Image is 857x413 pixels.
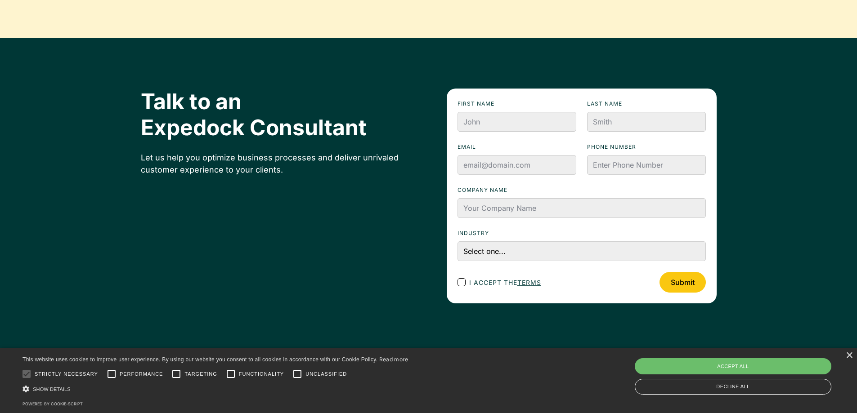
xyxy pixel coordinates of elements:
[305,370,347,378] span: Unclassified
[120,370,163,378] span: Performance
[141,115,367,141] span: Expedock Consultant
[141,89,411,140] h2: Talk to an
[660,272,706,293] input: Submit
[458,142,576,151] label: Email
[458,112,576,132] input: John
[635,379,831,395] div: Decline all
[587,155,706,175] input: Enter Phone Number
[587,112,706,132] input: Smith
[458,186,706,195] label: Company name
[22,384,408,394] div: Show details
[458,198,706,218] input: Your Company Name
[517,279,541,286] a: terms
[458,229,706,238] label: Industry
[379,356,408,363] a: Read more
[458,99,576,108] label: First name
[184,370,217,378] span: Targeting
[447,89,717,303] form: Footer Contact Form
[141,151,411,176] div: Let us help you optimize business processes and deliver unrivaled customer experience to your cli...
[635,358,831,374] div: Accept all
[33,386,71,392] span: Show details
[587,142,706,151] label: Phone numbeR
[707,316,857,413] iframe: Chat Widget
[458,155,576,175] input: email@domain.com
[35,370,98,378] span: Strictly necessary
[22,401,83,406] a: Powered by cookie-script
[469,278,541,287] span: I accept the
[22,356,377,363] span: This website uses cookies to improve user experience. By using our website you consent to all coo...
[587,99,706,108] label: Last name
[239,370,284,378] span: Functionality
